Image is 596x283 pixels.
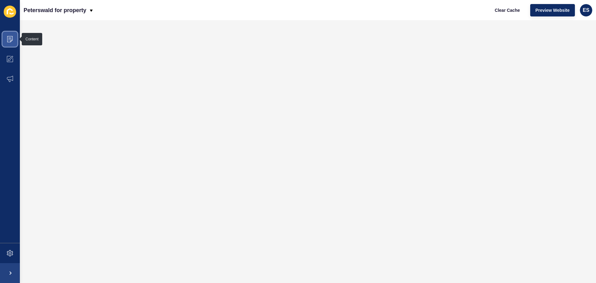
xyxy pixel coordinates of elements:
button: Preview Website [530,4,575,16]
div: Content [25,37,38,42]
span: Preview Website [535,7,570,13]
p: Peterswald for property [24,2,86,18]
span: ES [583,7,589,13]
button: Clear Cache [490,4,525,16]
span: Clear Cache [495,7,520,13]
